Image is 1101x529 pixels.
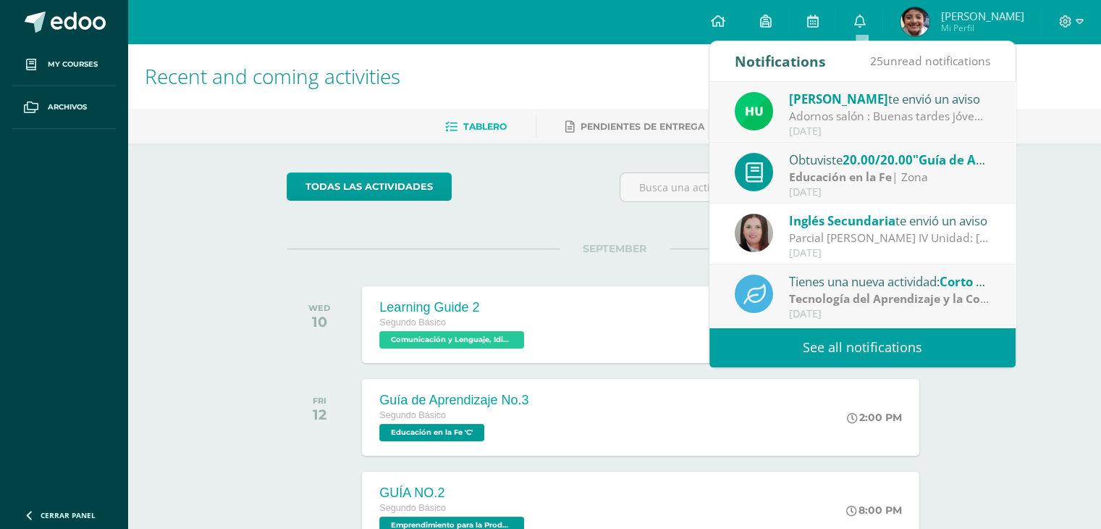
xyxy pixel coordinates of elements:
span: Segundo Básico [379,503,446,513]
input: Busca una actividad próxima aquí... [620,173,941,201]
div: [DATE] [789,247,990,259]
span: Tablero [463,121,507,132]
a: Archivos [12,86,116,129]
span: Corto No 1 [940,273,1003,290]
div: Parcial de Inglés IV Unidad: Viernes 12 de septiembre: The content for the Midterm Test Unit IV: ... [789,230,990,246]
div: Obtuviste en [789,150,990,169]
div: FRI [313,396,326,406]
div: 12 [313,406,326,423]
div: WED [308,303,330,313]
div: 2:00 PM [847,411,902,424]
a: My courses [12,43,116,86]
div: Notifications [735,41,826,81]
img: 8af0450cf43d44e38c4a1497329761f3.png [735,214,773,252]
a: todas las Actividades [287,172,452,201]
strong: Educación en la Fe [789,169,892,185]
a: See all notifications [709,328,1016,367]
a: Tablero [445,115,507,138]
div: [DATE] [789,125,990,138]
div: | Parcial [789,291,990,307]
span: Pendientes de entrega [581,121,704,132]
span: Inglés Secundaria [789,212,895,229]
span: 25 [870,53,883,69]
span: Cerrar panel [41,510,96,520]
span: unread notifications [870,53,990,69]
span: [PERSON_NAME] [940,9,1024,23]
span: SEPTEMBER [560,242,670,255]
div: Tienes una nueva actividad: [789,272,990,291]
span: Comunicación y Lenguaje, Idioma Extranjero Inglés 'C' [379,331,524,349]
img: fd23069c3bd5c8dde97a66a86ce78287.png [735,92,773,130]
div: [DATE] [789,186,990,199]
div: te envió un aviso [789,89,990,108]
span: Mi Perfil [940,22,1024,34]
div: 8:00 PM [846,504,902,517]
span: Educación en la Fe 'C' [379,424,484,441]
span: "Guía de Aprendizaje No. 1" [913,151,1080,168]
div: Learning Guide 2 [379,300,528,315]
div: [DATE] [789,308,990,320]
span: Archivos [48,101,87,113]
div: te envió un aviso [789,211,990,230]
div: Adornos salón : Buenas tardes jóvenes. Se les envía link para la colaboración de los adornos para... [789,108,990,125]
div: 10 [308,313,330,330]
span: Segundo Básico [379,410,446,420]
div: Guía de Aprendizaje No.3 [379,393,528,408]
a: Pendientes de entrega [565,115,704,138]
span: My courses [48,59,98,70]
span: [PERSON_NAME] [789,91,888,107]
span: Segundo Básico [379,317,446,328]
div: GUÍA NO.2 [379,486,528,501]
span: Recent and coming activities [145,62,400,90]
div: | Zona [789,169,990,186]
img: 6f4b40384da3c157b5653b523cc5b1f8.png [900,7,929,36]
span: 20.00/20.00 [843,151,913,168]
